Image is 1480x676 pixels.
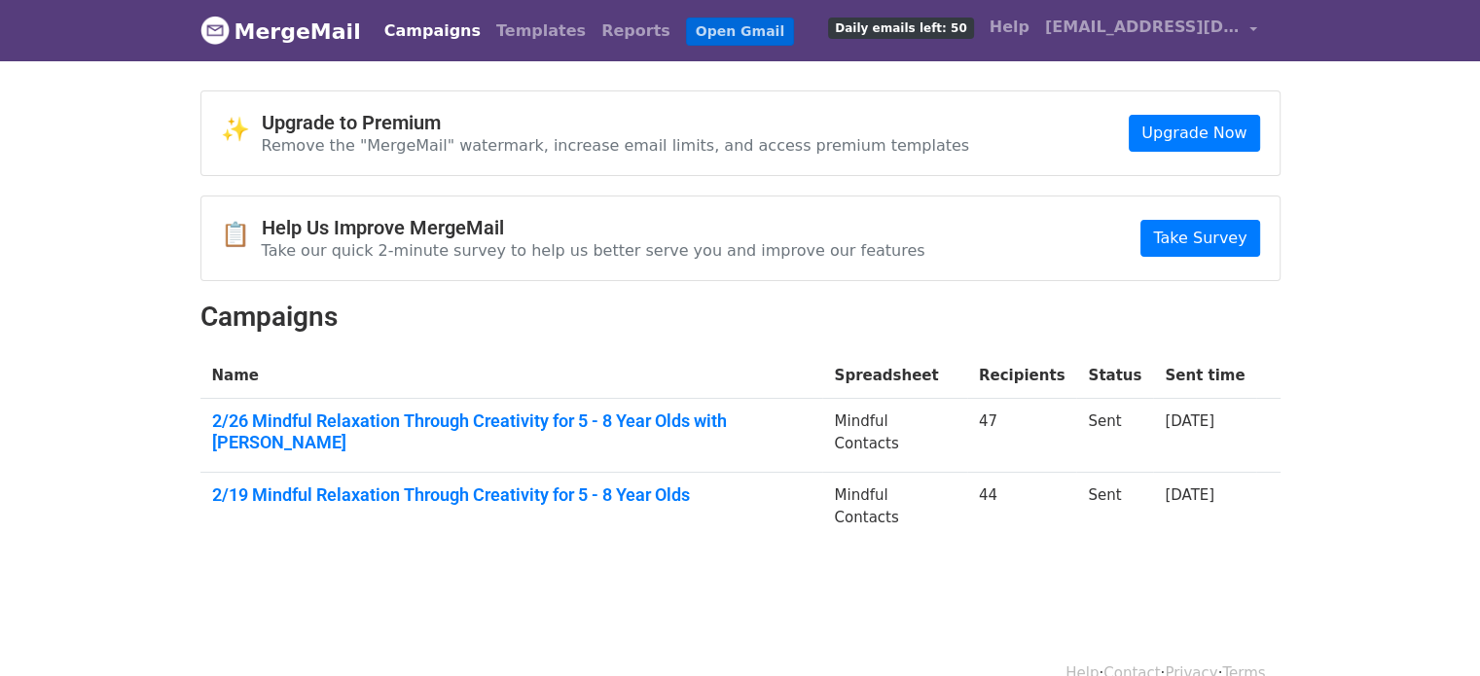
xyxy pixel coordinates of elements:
a: Daily emails left: 50 [820,8,981,47]
a: Help [982,8,1037,47]
a: [EMAIL_ADDRESS][DOMAIN_NAME] [1037,8,1265,53]
a: 2/19 Mindful Relaxation Through Creativity for 5 - 8 Year Olds [212,484,812,506]
a: [DATE] [1165,412,1214,430]
img: MergeMail logo [200,16,230,45]
td: Sent [1076,473,1153,541]
a: Campaigns [377,12,488,51]
h4: Upgrade to Premium [262,111,970,134]
a: 2/26 Mindful Relaxation Through Creativity for 5 - 8 Year Olds with [PERSON_NAME] [212,410,812,452]
a: Reports [594,12,678,51]
th: Name [200,353,823,399]
span: 📋 [221,221,262,249]
a: MergeMail [200,11,361,52]
h4: Help Us Improve MergeMail [262,216,925,239]
h2: Campaigns [200,301,1281,334]
a: Take Survey [1140,220,1259,257]
td: Mindful Contacts [822,473,966,541]
th: Sent time [1153,353,1256,399]
td: Sent [1076,399,1153,473]
th: Spreadsheet [822,353,966,399]
span: Daily emails left: 50 [828,18,973,39]
p: Take our quick 2-minute survey to help us better serve you and improve our features [262,240,925,261]
td: 44 [967,473,1077,541]
a: [DATE] [1165,486,1214,504]
a: Upgrade Now [1129,115,1259,152]
td: 47 [967,399,1077,473]
th: Status [1076,353,1153,399]
td: Mindful Contacts [822,399,966,473]
th: Recipients [967,353,1077,399]
p: Remove the "MergeMail" watermark, increase email limits, and access premium templates [262,135,970,156]
span: [EMAIL_ADDRESS][DOMAIN_NAME] [1045,16,1240,39]
a: Open Gmail [686,18,794,46]
a: Templates [488,12,594,51]
span: ✨ [221,116,262,144]
iframe: Chat Widget [1383,583,1480,676]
